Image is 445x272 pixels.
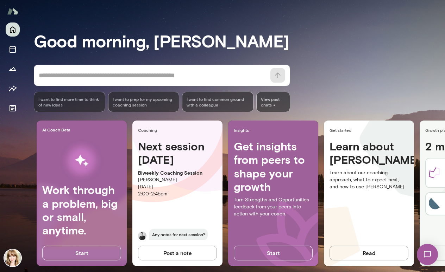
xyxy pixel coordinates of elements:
[138,169,217,176] p: Biweekly Coaching Session
[108,92,180,112] div: I want to prep for my upcoming coaching session
[7,5,18,18] img: Mento
[330,127,411,133] span: Get started
[187,96,249,108] span: I want to find common ground with a colleague
[182,92,253,112] div: I want to find common ground with a colleague
[138,127,220,133] span: Coaching
[6,42,20,56] button: Sessions
[234,127,315,133] span: Insights
[42,127,124,132] span: AI Coach Beta
[138,190,217,197] p: 2:00 - 2:45pm
[330,246,408,260] button: Read
[6,101,20,115] button: Documents
[138,232,146,240] img: Tré
[330,140,408,167] h4: Learn about [PERSON_NAME]
[234,140,313,194] h4: Get insights from peers to shape your growth
[138,140,217,167] h4: Next session [DATE]
[34,92,105,112] div: I want to find more time to think of new ideas
[4,250,21,266] img: Ellie Stills
[6,62,20,76] button: Growth Plan
[38,96,101,108] span: I want to find more time to think of new ideas
[42,246,121,260] button: Start
[330,169,408,190] p: Learn about our coaching approach, what to expect next, and how to use [PERSON_NAME].
[149,229,208,240] span: Any notes for next session?
[113,96,175,108] span: I want to prep for my upcoming coaching session
[256,92,290,112] span: View past chats ->
[6,22,20,37] button: Home
[138,246,217,260] button: Post a note
[234,196,313,218] p: Turn Strengths and Opportunities feedback from your peers into action with your coach.
[138,183,217,190] p: [DATE]
[6,82,20,96] button: Insights
[234,246,313,260] button: Start
[50,138,113,183] img: AI Workflows
[42,183,121,237] h4: Work through a problem, big or small, anytime.
[138,176,217,183] p: [PERSON_NAME]
[34,31,445,51] h3: Good morning, [PERSON_NAME]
